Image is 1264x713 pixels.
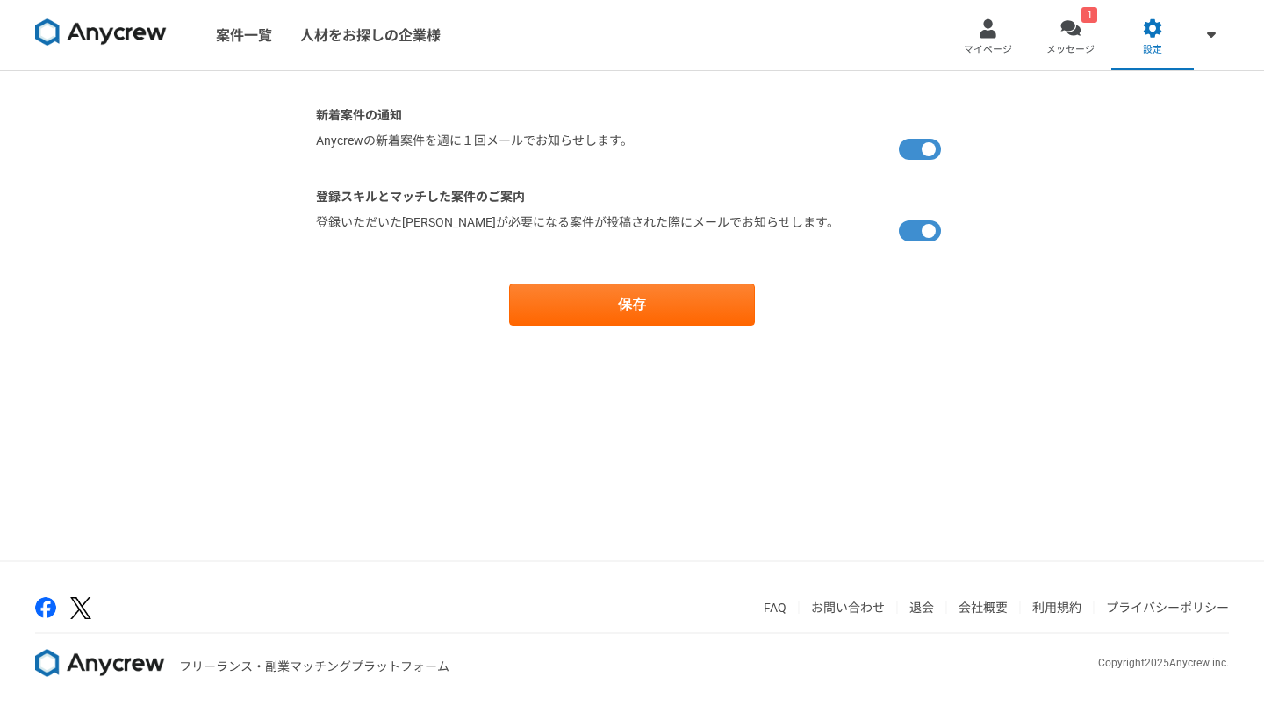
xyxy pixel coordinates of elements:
[959,601,1008,615] a: 会社概要
[811,601,885,615] a: お問い合わせ
[179,658,449,676] p: フリーランス・副業マッチングプラットフォーム
[1032,601,1081,615] a: 利用規約
[509,284,755,326] button: 保存
[316,132,633,167] label: Anycrewの新着案件を週に１回メールでお知らせします。
[1081,7,1097,23] div: 1
[35,649,165,677] img: 8DqYSo04kwAAAAASUVORK5CYII=
[964,43,1012,57] span: マイページ
[35,597,56,618] img: facebook-2adfd474.png
[70,597,91,619] img: x-391a3a86.png
[1106,601,1229,615] a: プライバシーポリシー
[316,213,839,248] label: 登録いただいた[PERSON_NAME]が必要になる案件が投稿された際にメールでお知らせします。
[1046,43,1095,57] span: メッセージ
[764,601,786,615] a: FAQ
[1098,655,1229,671] p: Copyright 2025 Anycrew inc.
[316,188,948,206] p: 登録スキルとマッチした案件のご案内
[35,18,167,47] img: 8DqYSo04kwAAAAASUVORK5CYII=
[1143,43,1162,57] span: 設定
[316,106,948,125] p: 新着案件の通知
[909,601,934,615] a: 退会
